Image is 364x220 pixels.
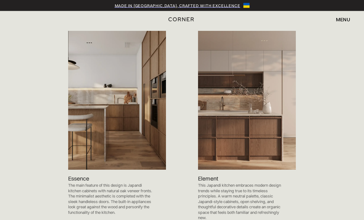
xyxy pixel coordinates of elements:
[68,183,154,215] p: The main feature of this design is Japandi kitchen cabinets with natural oak veneer fronts. The m...
[198,175,218,183] p: Element
[115,2,240,9] a: Made in [GEOGRAPHIC_DATA], crafted with excellence
[336,17,350,22] div: menu
[68,175,89,183] p: Essence
[330,14,350,25] div: menu
[166,15,199,23] a: home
